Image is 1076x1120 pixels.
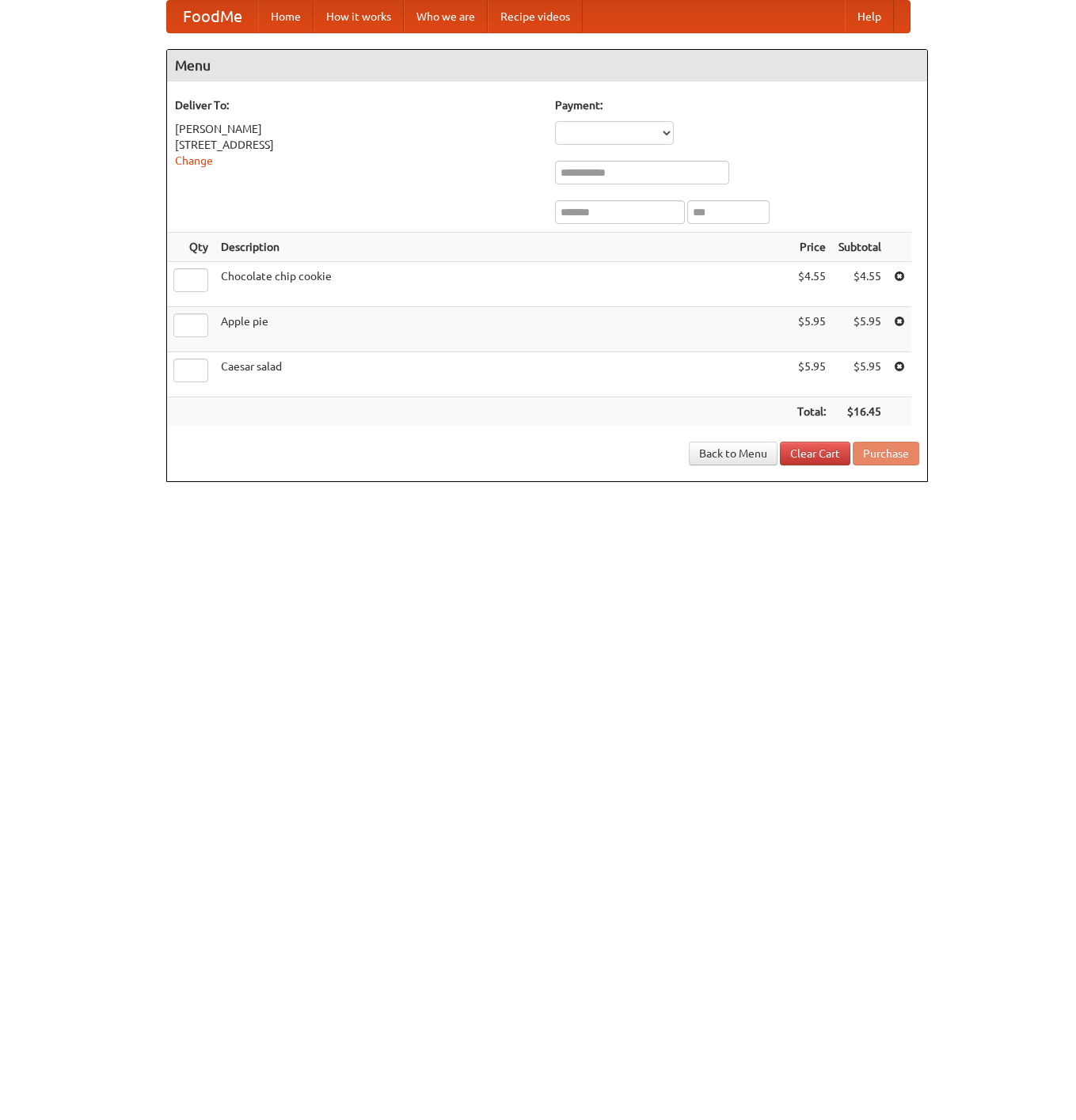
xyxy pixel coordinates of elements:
[175,154,213,167] a: Change
[314,1,404,32] a: How it works
[488,1,583,32] a: Recipe videos
[791,307,832,352] td: $5.95
[832,352,888,397] td: $5.95
[853,442,919,465] button: Purchase
[175,137,539,153] div: [STREET_ADDRESS]
[167,50,927,82] h4: Menu
[780,442,850,465] a: Clear Cart
[832,262,888,307] td: $4.55
[167,1,258,32] a: FoodMe
[215,352,791,397] td: Caesar salad
[175,97,539,113] h5: Deliver To:
[791,352,832,397] td: $5.95
[791,233,832,262] th: Price
[689,442,778,465] a: Back to Menu
[404,1,488,32] a: Who we are
[258,1,314,32] a: Home
[215,262,791,307] td: Chocolate chip cookie
[175,121,539,137] div: [PERSON_NAME]
[167,233,215,262] th: Qty
[791,397,832,427] th: Total:
[845,1,894,32] a: Help
[832,233,888,262] th: Subtotal
[832,307,888,352] td: $5.95
[832,397,888,427] th: $16.45
[215,307,791,352] td: Apple pie
[791,262,832,307] td: $4.55
[555,97,919,113] h5: Payment:
[215,233,791,262] th: Description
